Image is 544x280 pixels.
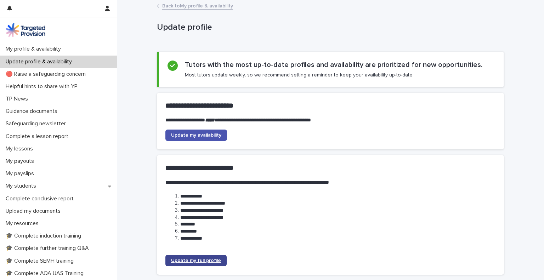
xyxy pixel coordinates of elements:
span: Update my full profile [171,258,221,263]
p: My students [3,183,42,189]
p: 🔴 Raise a safeguarding concern [3,71,91,78]
span: Update my availability [171,133,221,138]
img: M5nRWzHhSzIhMunXDL62 [6,23,45,37]
p: Complete a lesson report [3,133,74,140]
p: TP News [3,96,34,102]
p: Update profile [157,22,501,33]
a: Back toMy profile & availability [162,1,233,10]
p: My resources [3,220,44,227]
p: Upload my documents [3,208,66,215]
p: 🎓 Complete further training Q&A [3,245,95,252]
p: Update profile & availability [3,58,78,65]
p: Safeguarding newsletter [3,120,72,127]
a: Update my full profile [165,255,227,266]
a: Update my availability [165,130,227,141]
p: 🎓 Complete SEMH training [3,258,79,264]
p: My payouts [3,158,40,165]
p: My payslips [3,170,40,177]
p: Helpful hints to share with YP [3,83,83,90]
p: 🎓 Complete AQA UAS Training [3,270,89,277]
p: My profile & availability [3,46,67,52]
p: Guidance documents [3,108,63,115]
h2: Tutors with the most up-to-date profiles and availability are prioritized for new opportunities. [185,61,482,69]
p: Complete conclusive report [3,195,79,202]
p: My lessons [3,145,39,152]
p: Most tutors update weekly, so we recommend setting a reminder to keep your availability up-to-date. [185,72,414,78]
p: 🎓 Complete induction training [3,233,87,239]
